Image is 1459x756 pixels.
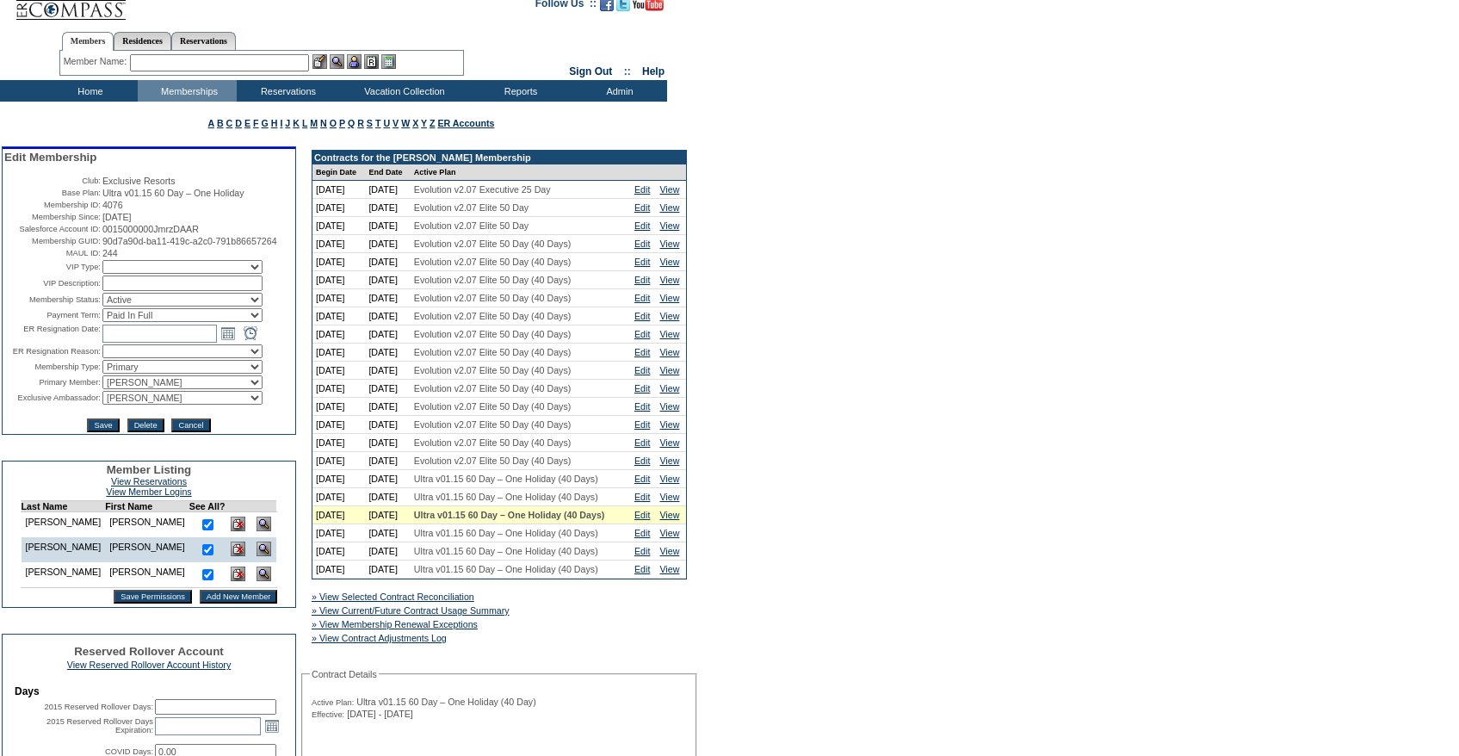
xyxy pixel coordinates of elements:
[231,517,245,531] img: Delete
[568,80,667,102] td: Admin
[312,416,365,434] td: [DATE]
[102,224,199,234] span: 0015000000JmrzDAAR
[320,118,327,128] a: N
[414,419,571,430] span: Evolution v2.07 Elite 50 Day (40 Days)
[659,275,679,285] a: View
[189,501,226,512] td: See All?
[15,685,283,697] td: Days
[414,202,529,213] span: Evolution v2.07 Elite 50 Day
[659,510,679,520] a: View
[21,501,105,512] td: Last Name
[414,455,571,466] span: Evolution v2.07 Elite 50 Day (40 Days)
[4,200,101,210] td: Membership ID:
[105,562,189,588] td: [PERSON_NAME]
[414,492,598,502] span: Ultra v01.15 60 Day – One Holiday (40 Days)
[365,271,410,289] td: [DATE]
[634,220,650,231] a: Edit
[365,307,410,325] td: [DATE]
[375,118,381,128] a: T
[4,276,101,291] td: VIP Description:
[285,118,290,128] a: J
[414,275,571,285] span: Evolution v2.07 Elite 50 Day (40 Days)
[383,118,390,128] a: U
[414,528,598,538] span: Ultra v01.15 60 Day – One Holiday (40 Days)
[659,437,679,448] a: View
[365,253,410,271] td: [DATE]
[21,512,105,538] td: [PERSON_NAME]
[414,220,529,231] span: Evolution v2.07 Elite 50 Day
[312,151,686,164] td: Contracts for the [PERSON_NAME] Membership
[634,564,650,574] a: Edit
[293,118,300,128] a: K
[659,257,679,267] a: View
[312,235,365,253] td: [DATE]
[659,401,679,412] a: View
[257,542,271,556] img: View Dashboard
[235,118,242,128] a: D
[257,517,271,531] img: View Dashboard
[430,118,436,128] a: Z
[4,308,101,322] td: Payment Term:
[365,470,410,488] td: [DATE]
[312,488,365,506] td: [DATE]
[412,118,418,128] a: X
[312,524,365,542] td: [DATE]
[634,510,650,520] a: Edit
[659,492,679,502] a: View
[365,434,410,452] td: [DATE]
[414,365,571,375] span: Evolution v2.07 Elite 50 Day (40 Days)
[659,220,679,231] a: View
[437,118,494,128] a: ER Accounts
[365,452,410,470] td: [DATE]
[634,419,650,430] a: Edit
[642,65,665,77] a: Help
[365,289,410,307] td: [DATE]
[302,118,307,128] a: L
[105,747,153,756] label: COVID Days:
[312,398,365,416] td: [DATE]
[414,239,571,249] span: Evolution v2.07 Elite 50 Day (40 Days)
[312,710,344,720] span: Effective:
[365,164,410,181] td: End Date
[365,235,410,253] td: [DATE]
[312,380,365,398] td: [DATE]
[659,311,679,321] a: View
[634,257,650,267] a: Edit
[659,293,679,303] a: View
[4,188,101,198] td: Base Plan:
[4,260,101,274] td: VIP Type:
[217,118,224,128] a: B
[114,590,192,604] input: Save Permissions
[312,271,365,289] td: [DATE]
[226,118,233,128] a: C
[381,54,396,69] img: b_calculator.gif
[4,344,101,358] td: ER Resignation Reason:
[4,212,101,222] td: Membership Since:
[659,455,679,466] a: View
[569,65,612,77] a: Sign Out
[659,528,679,538] a: View
[365,524,410,542] td: [DATE]
[4,176,101,186] td: Club:
[659,347,679,357] a: View
[330,118,337,128] a: O
[312,542,365,561] td: [DATE]
[312,181,365,199] td: [DATE]
[659,239,679,249] a: View
[393,118,399,128] a: V
[414,184,551,195] span: Evolution v2.07 Executive 25 Day
[600,3,614,13] a: Become our fan on Facebook
[624,65,631,77] span: ::
[253,118,259,128] a: F
[411,164,631,181] td: Active Plan
[634,383,650,393] a: Edit
[105,537,189,562] td: [PERSON_NAME]
[356,697,536,707] span: Ultra v01.15 60 Day – One Holiday (40 Day)
[127,418,164,432] input: Delete
[365,344,410,362] td: [DATE]
[74,645,224,658] span: Reserved Rollover Account
[271,118,278,128] a: H
[241,324,260,343] a: Open the time view popup.
[634,492,650,502] a: Edit
[4,151,96,164] span: Edit Membership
